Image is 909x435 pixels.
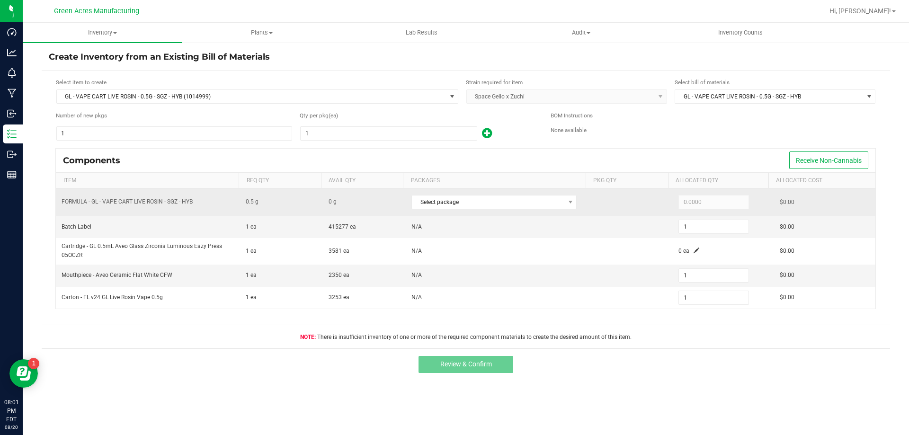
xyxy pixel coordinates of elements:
button: Review & Confirm [419,356,513,373]
span: There is insufficient inventory of one or more of the required component materials to create the ... [300,334,632,340]
span: Review & Confirm [440,360,492,368]
span: Select package [412,195,564,209]
span: 1 ea [246,248,257,254]
h4: Create Inventory from an Existing Bill of Materials [49,51,883,63]
span: BOM Instructions [551,112,593,119]
a: Plants [182,23,342,43]
span: N/A [411,294,422,301]
inline-svg: Outbound [7,150,17,159]
div: Components [63,155,127,166]
a: Inventory Counts [661,23,820,43]
th: Item [56,173,239,189]
span: $0.00 [780,272,794,278]
inline-svg: Inventory [7,129,17,139]
span: Add new output [477,132,492,139]
span: Lab Results [393,28,450,37]
span: Select item to create [56,79,107,86]
span: Inventory [23,28,182,37]
span: GL - VAPE CART LIVE ROSIN - 0.5G - SGZ - HYB [675,90,863,103]
span: 0 ea [678,248,689,254]
span: 1 ea [246,272,257,278]
span: 3581 ea [329,248,349,254]
th: Req Qty [239,173,321,189]
button: Receive Non-Cannabis [789,151,868,169]
span: Audit [502,28,660,37]
span: Strain required for item [466,79,523,86]
span: Batch Label [62,223,91,230]
th: Allocated Qty [668,173,768,189]
th: Pkg Qty [586,173,668,189]
span: $0.00 [780,248,794,254]
inline-svg: Reports [7,170,17,179]
span: $0.00 [780,223,794,230]
p: 08/20 [4,424,18,431]
inline-svg: Inbound [7,109,17,118]
span: $0.00 [780,294,794,301]
span: N/A [411,223,422,230]
span: 3253 ea [329,294,349,301]
span: GL - VAPE CART LIVE ROSIN - 0.5G - SGZ - HYB (1014999) [57,90,446,103]
span: $0.00 [780,199,794,205]
span: 1 ea [246,294,257,301]
span: Hi, [PERSON_NAME]! [829,7,891,15]
span: Carton - FL v24 GL Live Rosin Vape 0.5g [62,294,163,301]
span: Plants [183,28,341,37]
span: N/A [411,248,422,254]
inline-svg: Analytics [7,48,17,57]
span: Inventory Counts [705,28,775,37]
a: Audit [501,23,661,43]
p: 08:01 PM EDT [4,398,18,424]
span: Select bill of materials [675,79,730,86]
span: 1 ea [246,223,257,230]
iframe: Resource center [9,359,38,388]
span: 415277 ea [329,223,356,230]
span: Mouthpiece - Aveo Ceramic Flat White CFW [62,272,172,278]
span: 0.5 g [246,198,258,205]
iframe: Resource center unread badge [28,358,39,369]
span: 0 g [329,198,337,205]
span: 2350 ea [329,272,349,278]
a: Inventory [23,23,182,43]
inline-svg: Dashboard [7,27,17,37]
span: Green Acres Manufacturing [54,7,139,15]
span: FORMULA - GL - VAPE CART LIVE ROSIN - SGZ - HYB [62,198,193,205]
span: (ea) [329,112,337,120]
a: Lab Results [342,23,501,43]
inline-svg: Manufacturing [7,89,17,98]
span: NO DATA FOUND [411,195,577,209]
th: Avail Qty [321,173,403,189]
th: Packages [403,173,586,189]
inline-svg: Monitoring [7,68,17,78]
span: None available [551,127,587,133]
span: Number of new packages to create [56,112,107,120]
span: Cartridge - GL 0.5mL Aveo Glass Zirconia Luminous Eazy Press 05OCZR [62,243,222,258]
span: Receive Non-Cannabis [796,157,862,164]
span: Quantity per package (ea) [300,112,329,120]
span: N/A [411,272,422,278]
th: Allocated Cost [768,173,869,189]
